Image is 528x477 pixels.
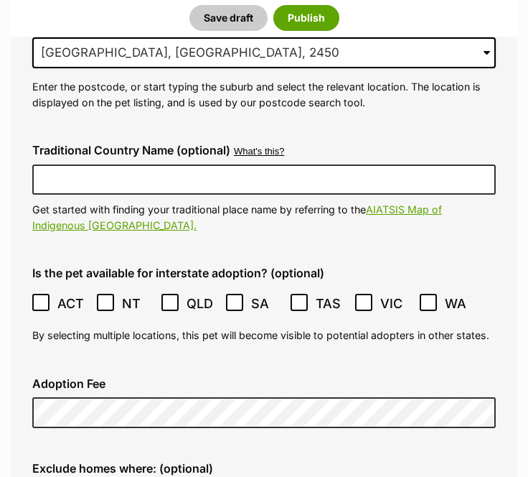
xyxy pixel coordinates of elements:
[32,202,496,233] p: Get started with finding your traditional place name by referring to the
[32,144,230,157] label: Traditional Country Name (optional)
[57,294,90,313] span: ACT
[32,79,496,110] p: Enter the postcode, or start typing the suburb and select the relevant location. The location is ...
[251,294,283,313] span: SA
[316,294,348,313] span: TAS
[32,377,496,390] label: Adoption Fee
[32,328,496,343] p: By selecting multiple locations, this pet will become visible to potential adopters in other states.
[273,5,339,31] button: Publish
[32,37,496,69] input: Enter suburb or postcode
[122,294,154,313] span: NT
[32,462,496,475] label: Exclude homes where: (optional)
[445,294,477,313] span: WA
[189,5,268,31] button: Save draft
[234,147,284,157] button: What's this?
[187,294,219,313] span: QLD
[32,203,442,231] a: AIATSIS Map of Indigenous [GEOGRAPHIC_DATA].
[32,267,496,279] label: Is the pet available for interstate adoption? (optional)
[380,294,412,313] span: VIC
